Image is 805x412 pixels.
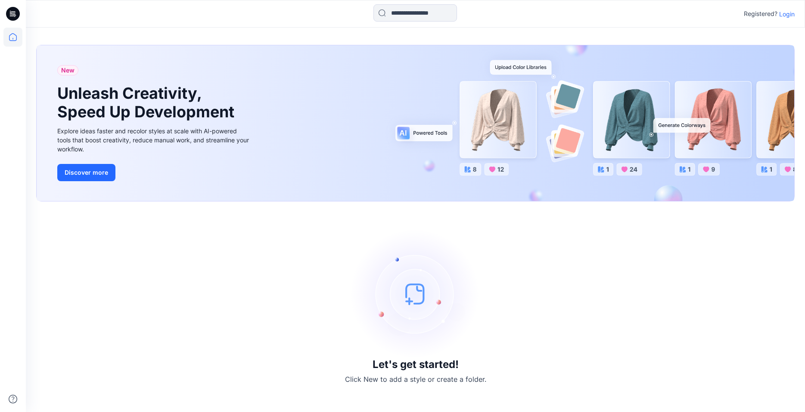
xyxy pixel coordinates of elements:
[779,9,795,19] p: Login
[57,84,238,121] h1: Unleash Creativity, Speed Up Development
[345,374,486,384] p: Click New to add a style or create a folder.
[351,229,480,359] img: empty-state-image.svg
[57,164,251,181] a: Discover more
[373,359,459,371] h3: Let's get started!
[61,65,75,75] span: New
[57,126,251,154] div: Explore ideas faster and recolor styles at scale with AI-powered tools that boost creativity, red...
[744,9,777,19] p: Registered?
[57,164,115,181] button: Discover more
